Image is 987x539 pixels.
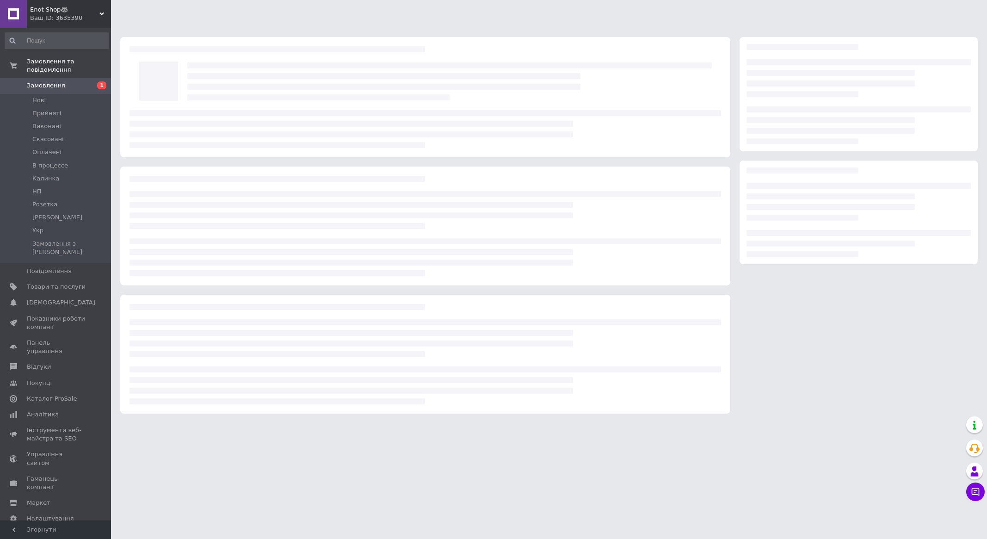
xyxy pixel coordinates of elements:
[32,200,57,209] span: Розетка
[32,122,61,130] span: Виконані
[27,283,86,291] span: Товари та послуги
[32,161,68,170] span: В процессе
[27,81,65,90] span: Замовлення
[32,96,46,105] span: Нові
[27,363,51,371] span: Відгуки
[97,81,106,89] span: 1
[5,32,109,49] input: Пошук
[27,499,50,507] span: Маркет
[32,187,42,196] span: НП
[27,475,86,491] span: Гаманець компанії
[966,483,985,501] button: Чат з покупцем
[30,14,111,22] div: Ваш ID: 3635390
[32,240,108,256] span: Замовлення з [PERSON_NAME]
[32,148,62,156] span: Оплачені
[32,226,43,235] span: Укр
[32,174,59,183] span: Калинка
[27,379,52,387] span: Покупці
[27,514,74,523] span: Налаштування
[32,213,82,222] span: [PERSON_NAME]
[27,267,72,275] span: Повідомлення
[27,57,111,74] span: Замовлення та повідомлення
[27,450,86,467] span: Управління сайтом
[27,298,95,307] span: [DEMOGRAPHIC_DATA]
[27,410,59,419] span: Аналітика
[32,109,61,118] span: Прийняті
[32,135,64,143] span: Скасовані
[27,315,86,331] span: Показники роботи компанії
[27,426,86,443] span: Інструменти веб-майстра та SEO
[27,395,77,403] span: Каталог ProSale
[30,6,99,14] span: Enot Shop🦝
[27,339,86,355] span: Панель управління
